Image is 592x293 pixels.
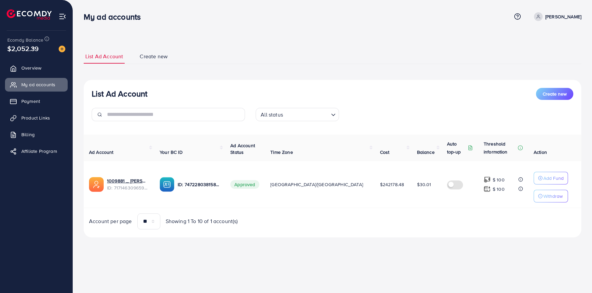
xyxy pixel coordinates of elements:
span: Your BC ID [160,149,183,155]
span: [GEOGRAPHIC_DATA]/[GEOGRAPHIC_DATA] [270,181,363,188]
a: Billing [5,128,68,141]
span: Product Links [21,115,50,121]
span: $242178.48 [380,181,404,188]
div: Search for option [256,108,339,121]
img: ic-ba-acc.ded83a64.svg [160,177,174,192]
p: Withdraw [543,192,563,200]
a: Affiliate Program [5,145,68,158]
a: Product Links [5,111,68,125]
span: Account per page [89,217,132,225]
span: Approved [230,180,259,189]
a: 1009881 _ [PERSON_NAME] New [107,177,149,184]
button: Withdraw [534,190,568,202]
span: ID: 7171463096597299201 [107,184,149,191]
p: Auto top-up [447,140,466,156]
span: $2,052.39 [7,44,39,53]
img: logo [7,9,52,20]
span: Ecomdy Balance [7,37,43,43]
a: Overview [5,61,68,75]
p: $ 100 [493,185,505,193]
a: [PERSON_NAME] [531,12,581,21]
button: Add Fund [534,172,568,184]
a: My ad accounts [5,78,68,91]
span: List Ad Account [85,53,123,60]
p: ID: 7472280381585227777 [178,180,220,188]
span: Showing 1 To 10 of 1 account(s) [166,217,238,225]
p: Add Fund [543,174,564,182]
span: Payment [21,98,40,105]
span: Cost [380,149,390,155]
p: $ 100 [493,176,505,184]
span: Create new [543,91,567,97]
span: Affiliate Program [21,148,57,154]
input: Search for option [285,109,328,120]
span: Ad Account Status [230,142,255,155]
p: Threshold information [484,140,516,156]
img: top-up amount [484,176,491,183]
span: Action [534,149,547,155]
h3: List Ad Account [92,89,147,99]
img: top-up amount [484,185,491,192]
span: All status [259,110,284,120]
img: menu [59,13,66,20]
img: image [59,46,65,52]
iframe: Chat [564,263,587,288]
button: Create new [536,88,573,100]
h3: My ad accounts [84,12,146,22]
p: [PERSON_NAME] [545,13,581,21]
span: Ad Account [89,149,114,155]
span: Billing [21,131,35,138]
img: ic-ads-acc.e4c84228.svg [89,177,104,192]
a: Payment [5,95,68,108]
span: Time Zone [270,149,293,155]
span: Create new [140,53,168,60]
div: <span class='underline'>1009881 _ Qasim Naveed New</span></br>7171463096597299201 [107,177,149,191]
span: My ad accounts [21,81,55,88]
span: $30.01 [417,181,431,188]
span: Balance [417,149,435,155]
span: Overview [21,65,41,71]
